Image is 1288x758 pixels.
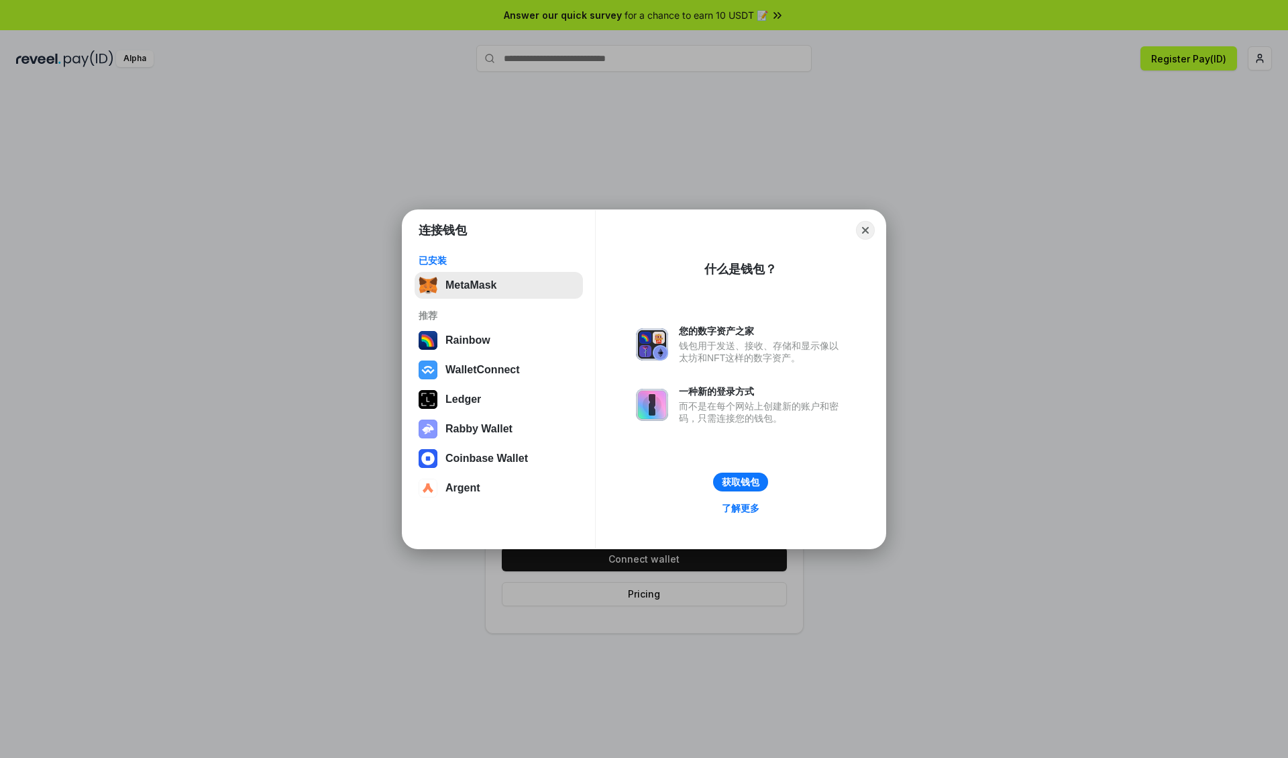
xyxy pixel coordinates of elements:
[713,473,768,491] button: 获取钱包
[419,479,437,498] img: svg+xml,%3Csvg%20width%3D%2228%22%20height%3D%2228%22%20viewBox%3D%220%200%2028%2028%22%20fill%3D...
[445,482,480,494] div: Argent
[419,449,437,468] img: svg+xml,%3Csvg%20width%3D%2228%22%20height%3D%2228%22%20viewBox%3D%220%200%2028%2028%22%20fill%3D...
[445,279,496,291] div: MetaMask
[636,389,668,421] img: svg+xml,%3Csvg%20xmlns%3D%22http%3A%2F%2Fwww.w3.org%2F2000%2Fsvg%22%20fill%3D%22none%22%20viewBox...
[415,327,583,354] button: Rainbow
[415,445,583,472] button: Coinbase Wallet
[415,416,583,442] button: Rabby Wallet
[722,476,759,488] div: 获取钱包
[415,386,583,413] button: Ledger
[415,475,583,502] button: Argent
[419,331,437,350] img: svg+xml,%3Csvg%20width%3D%22120%22%20height%3D%22120%22%20viewBox%3D%220%200%20120%20120%22%20fil...
[419,222,467,238] h1: 连接钱包
[445,453,528,465] div: Coinbase Wallet
[415,272,583,299] button: MetaMask
[419,390,437,409] img: svg+xml,%3Csvg%20xmlns%3D%22http%3A%2F%2Fwww.w3.org%2F2000%2Fsvg%22%20width%3D%2228%22%20height%3...
[415,357,583,383] button: WalletConnect
[679,340,845,364] div: 钱包用于发送、接收、存储和显示像以太坊和NFT这样的数字资产。
[419,310,579,322] div: 推荐
[679,325,845,337] div: 您的数字资产之家
[445,423,513,435] div: Rabby Wallet
[714,500,767,517] a: 了解更多
[419,276,437,295] img: svg+xml,%3Csvg%20fill%3D%22none%22%20height%3D%2233%22%20viewBox%3D%220%200%2035%2033%22%20width%...
[722,502,759,514] div: 了解更多
[679,385,845,397] div: 一种新的登录方式
[445,393,481,406] div: Ledger
[704,261,777,277] div: 什么是钱包？
[445,334,490,346] div: Rainbow
[419,361,437,379] img: svg+xml,%3Csvg%20width%3D%2228%22%20height%3D%2228%22%20viewBox%3D%220%200%2028%2028%22%20fill%3D...
[636,328,668,361] img: svg+xml,%3Csvg%20xmlns%3D%22http%3A%2F%2Fwww.w3.org%2F2000%2Fsvg%22%20fill%3D%22none%22%20viewBox...
[856,221,875,240] button: Close
[679,400,845,424] div: 而不是在每个网站上创建新的账户和密码，只需连接您的钱包。
[419,254,579,267] div: 已安装
[445,364,520,376] div: WalletConnect
[419,420,437,438] img: svg+xml,%3Csvg%20xmlns%3D%22http%3A%2F%2Fwww.w3.org%2F2000%2Fsvg%22%20fill%3D%22none%22%20viewBox...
